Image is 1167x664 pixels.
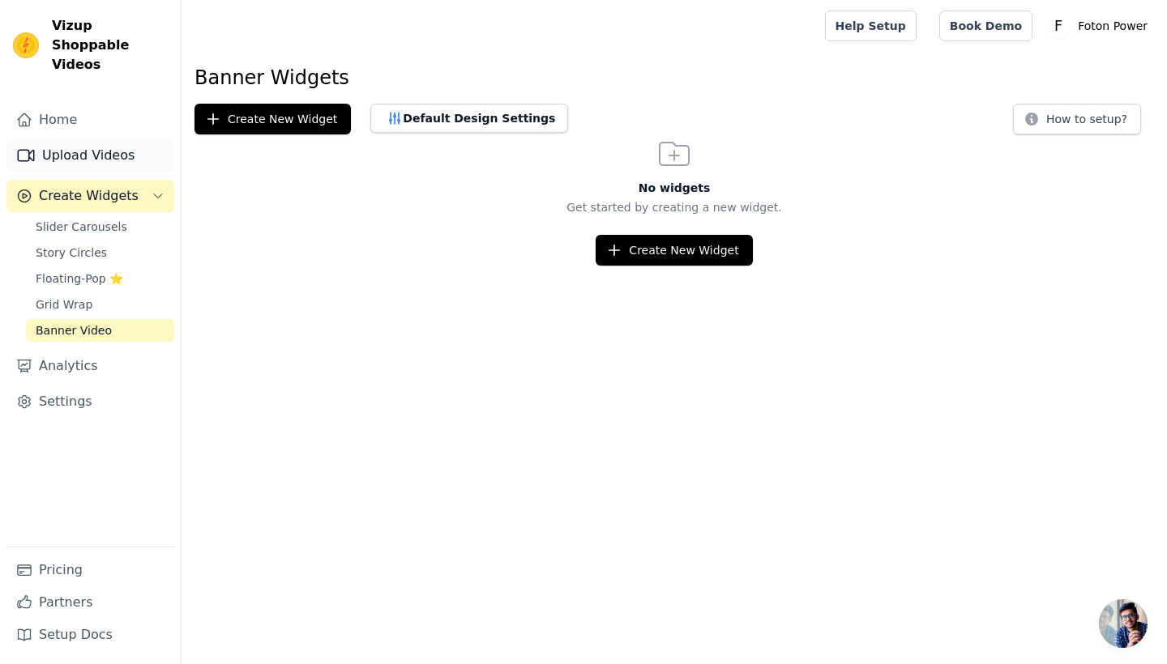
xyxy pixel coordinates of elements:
[6,104,174,136] a: Home
[26,267,174,290] a: Floating-Pop ⭐
[1071,11,1154,40] p: Foton Power
[370,104,568,133] button: Default Design Settings
[1045,11,1154,40] button: F Foton Power
[26,215,174,238] a: Slider Carousels
[182,199,1167,215] p: Get started by creating a new widget.
[6,385,174,418] a: Settings
[36,219,127,235] span: Slider Carousels
[36,322,112,338] span: Banner Video
[36,270,123,287] span: Floating-Pop ⭐
[6,180,174,212] button: Create Widgets
[6,350,174,382] a: Analytics
[939,11,1032,41] a: Book Demo
[194,104,351,134] button: Create New Widget
[6,554,174,586] a: Pricing
[1013,115,1141,130] a: How to setup?
[1054,18,1062,34] text: F
[1013,104,1141,134] button: How to setup?
[36,245,107,261] span: Story Circles
[13,32,39,58] img: Vizup
[26,293,174,316] a: Grid Wrap
[6,586,174,619] a: Partners
[26,241,174,264] a: Story Circles
[39,186,139,206] span: Create Widgets
[194,65,1154,91] h1: Banner Widgets
[825,11,917,41] a: Help Setup
[36,296,92,313] span: Grid Wrap
[6,139,174,172] a: Upload Videos
[182,180,1167,196] h3: No widgets
[596,235,752,266] button: Create New Widget
[1099,599,1148,648] div: Open chat
[52,16,168,74] span: Vizup Shoppable Videos
[6,619,174,651] a: Setup Docs
[26,319,174,342] a: Banner Video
